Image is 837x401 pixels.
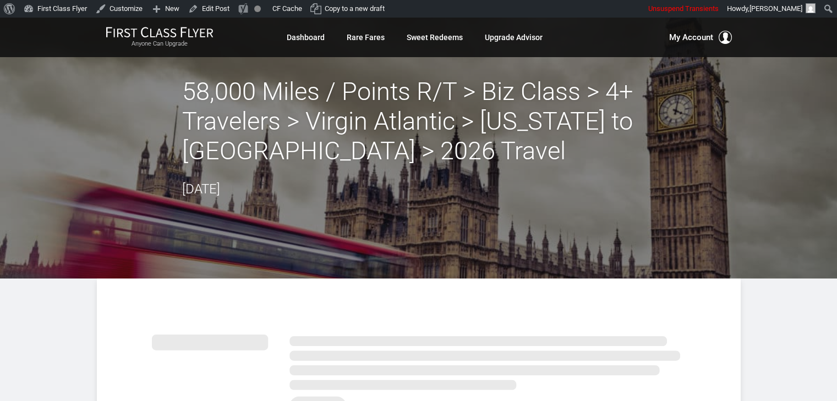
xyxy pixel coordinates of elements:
[106,26,214,48] a: First Class FlyerAnyone Can Upgrade
[182,77,655,166] h2: 58,000 Miles / Points R/T > Biz Class > 4+ Travelers > Virgin Atlantic > [US_STATE] to [GEOGRAPHI...
[750,4,802,13] span: [PERSON_NAME]
[485,27,543,47] a: Upgrade Advisor
[347,27,385,47] a: Rare Fares
[669,31,732,44] button: My Account
[182,181,220,197] time: [DATE]
[669,31,713,44] span: My Account
[106,40,214,48] small: Anyone Can Upgrade
[407,27,463,47] a: Sweet Redeems
[648,4,719,13] span: Unsuspend Transients
[106,26,214,38] img: First Class Flyer
[287,27,325,47] a: Dashboard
